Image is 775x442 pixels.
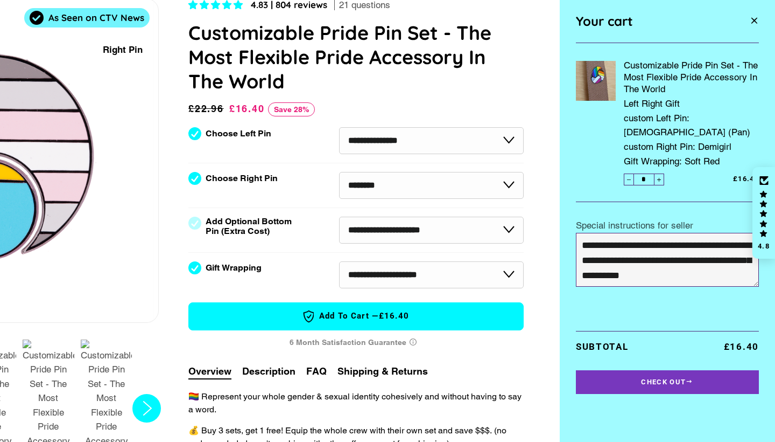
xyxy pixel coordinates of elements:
[576,8,728,34] div: Your cart
[188,333,524,353] div: 6 Month Satisfaction Guarantee
[576,220,693,231] label: Special instructions for seller
[206,129,271,139] label: Choose Left Pin
[103,43,143,57] div: Right Pin
[654,174,664,185] button: Increase item quantity by one
[268,102,315,116] span: Save 28%
[188,101,227,116] span: £22.96
[752,167,775,259] div: Click to open Judge.me floating reviews tab
[698,340,759,354] p: £16.40
[188,390,524,416] p: 🏳️‍🌈 Represent your whole gender & sexual identity cohesively and without having to say a word.
[306,364,327,378] button: FAQ
[337,364,428,378] button: Shipping & Returns
[206,263,262,273] label: Gift Wrapping
[188,364,231,379] button: Overview
[576,370,759,394] button: Check Out
[624,111,759,140] span: custom Left Pin: [DEMOGRAPHIC_DATA] (Pan)
[624,174,664,185] input: quantity
[206,174,278,183] label: Choose Right Pin
[229,103,265,114] span: £16.40
[188,20,524,93] h1: Customizable Pride Pin Set - The Most Flexible Pride Accessory In The World
[624,59,759,95] a: Customizable Pride Pin Set - The Most Flexible Pride Accessory In The World
[576,61,616,101] img: Customizable Pride Pin Set - The Most Flexible Pride Accessory In The World
[624,154,759,169] span: Gift Wrapping: Soft Red
[624,174,634,185] button: Reduce item quantity by one
[379,310,410,322] span: £16.40
[188,302,524,330] button: Add to Cart —£16.40
[691,174,759,184] span: £16.40
[206,217,296,236] label: Add Optional Bottom Pin (Extra Cost)
[576,340,698,354] p: Subtotal
[624,140,759,154] span: custom Right Pin: Demigirl
[242,364,295,378] button: Description
[757,243,770,250] div: 4.8
[624,95,759,111] span: Left Right Gift
[205,309,507,323] span: Add to Cart —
